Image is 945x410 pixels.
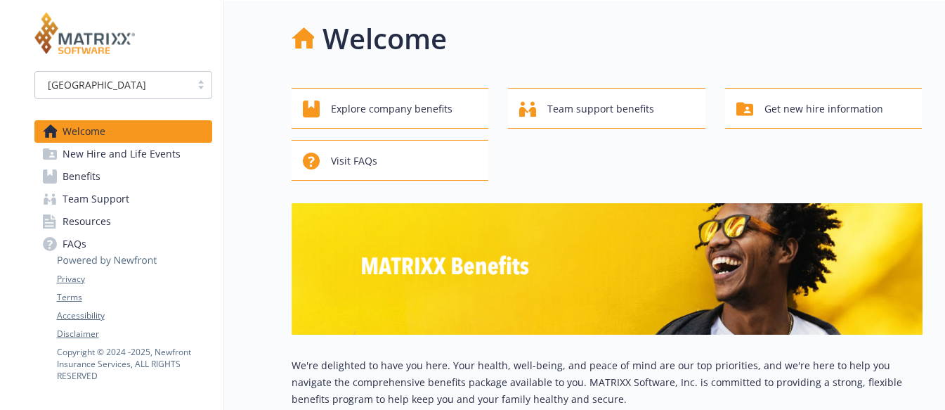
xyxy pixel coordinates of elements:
a: Benefits [34,165,212,188]
p: We're delighted to have you here. Your health, well-being, and peace of mind are our top prioriti... [292,357,923,408]
span: Explore company benefits [331,96,452,122]
span: New Hire and Life Events [63,143,181,165]
span: Team support benefits [547,96,654,122]
button: Explore company benefits [292,88,489,129]
img: overview page banner [292,203,923,335]
a: FAQs [34,233,212,255]
span: Benefits [63,165,100,188]
span: Get new hire information [764,96,883,122]
span: [GEOGRAPHIC_DATA] [48,77,146,92]
a: Accessibility [57,309,211,322]
a: Welcome [34,120,212,143]
span: Visit FAQs [331,148,377,174]
span: Resources [63,210,111,233]
h1: Welcome [322,18,447,60]
a: Resources [34,210,212,233]
span: Team Support [63,188,129,210]
span: Welcome [63,120,105,143]
button: Get new hire information [725,88,923,129]
a: Terms [57,291,211,304]
p: Copyright © 2024 - 2025 , Newfront Insurance Services, ALL RIGHTS RESERVED [57,346,211,382]
span: [GEOGRAPHIC_DATA] [42,77,183,92]
a: New Hire and Life Events [34,143,212,165]
a: Disclaimer [57,328,211,340]
button: Visit FAQs [292,140,489,181]
a: Team Support [34,188,212,210]
button: Team support benefits [508,88,705,129]
a: Privacy [57,273,211,286]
